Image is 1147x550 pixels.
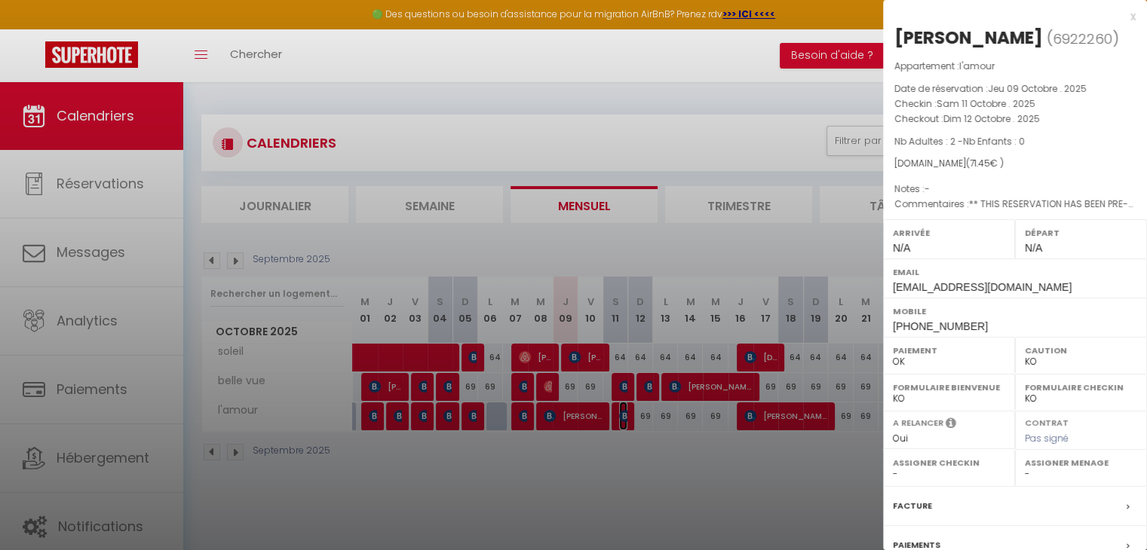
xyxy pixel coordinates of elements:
p: Appartement : [894,59,1136,74]
span: N/A [893,242,910,254]
span: ( € ) [966,157,1004,170]
span: N/A [1025,242,1042,254]
label: Formulaire Bienvenue [893,380,1005,395]
p: Date de réservation : [894,81,1136,96]
span: 71.45 [970,157,990,170]
span: Jeu 09 Octobre . 2025 [988,82,1087,95]
label: Départ [1025,225,1137,240]
label: A relancer [893,417,943,429]
label: Caution [1025,343,1137,358]
label: Arrivée [893,225,1005,240]
div: [DOMAIN_NAME] [894,157,1136,171]
p: Commentaires : [894,197,1136,212]
span: ( ) [1047,28,1119,49]
span: [PHONE_NUMBER] [893,320,988,332]
span: 6922260 [1053,29,1112,48]
span: Dim 12 Octobre . 2025 [943,112,1040,125]
span: Sam 11 Octobre . 2025 [937,97,1035,110]
i: Sélectionner OUI si vous souhaiter envoyer les séquences de messages post-checkout [946,417,956,433]
span: Nb Enfants : 0 [963,135,1025,148]
span: [EMAIL_ADDRESS][DOMAIN_NAME] [893,281,1072,293]
p: Checkin : [894,96,1136,112]
span: Pas signé [1025,432,1069,445]
label: Contrat [1025,417,1069,426]
label: Formulaire Checkin [1025,380,1137,395]
label: Mobile [893,304,1137,319]
label: Assigner Checkin [893,455,1005,470]
label: Facture [893,498,932,514]
label: Paiement [893,343,1005,358]
span: l'amour [959,60,995,72]
p: Notes : [894,182,1136,197]
p: Checkout : [894,112,1136,127]
span: - [925,182,930,195]
div: x [883,8,1136,26]
div: [PERSON_NAME] [894,26,1043,50]
label: Assigner Menage [1025,455,1137,470]
span: Nb Adultes : 2 - [894,135,1025,148]
label: Email [893,264,1137,280]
